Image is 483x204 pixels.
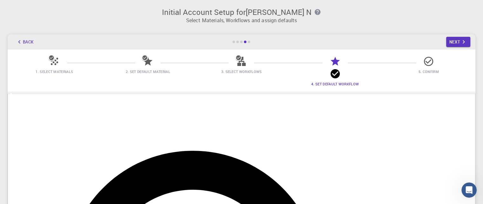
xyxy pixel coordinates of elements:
span: Support [13,4,36,10]
span: 5. Confirm [419,69,439,74]
span: 3. Select Workflows [221,69,262,74]
p: Select Materials, Workflows and assign defaults [11,16,472,24]
iframe: Intercom live chat [461,182,477,198]
h3: Initial Account Setup for [PERSON_NAME] N [11,8,472,16]
button: Back [13,37,37,47]
span: 1. Select Materials [36,69,73,74]
span: 2. Set Default Material [126,69,170,74]
span: 4. Set Default Workflow [311,82,359,86]
button: Next [446,37,471,47]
